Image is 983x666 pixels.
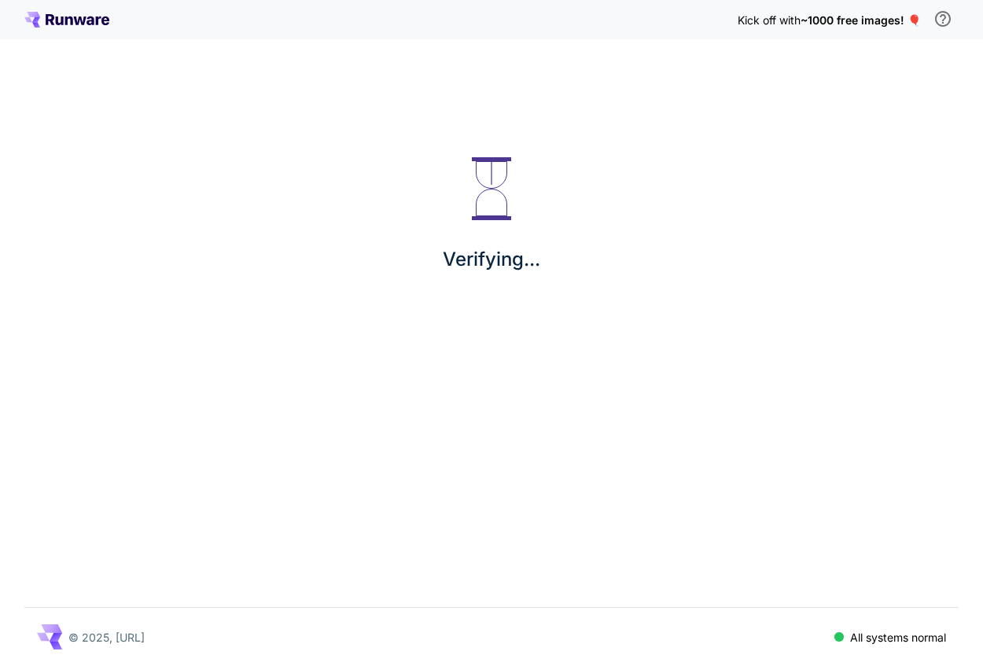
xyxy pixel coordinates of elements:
[801,13,921,27] span: ~1000 free images! 🎈
[927,3,959,35] button: In order to qualify for free credit, you need to sign up with a business email address and click ...
[850,629,946,646] p: All systems normal
[68,629,145,646] p: © 2025, [URL]
[738,13,801,27] span: Kick off with
[443,245,540,274] p: Verifying...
